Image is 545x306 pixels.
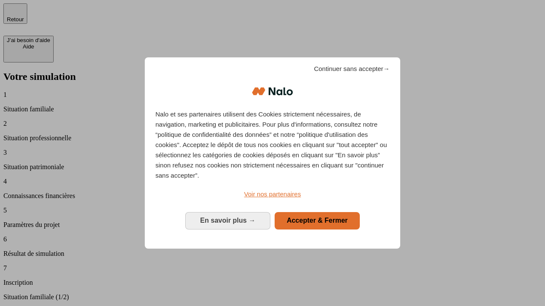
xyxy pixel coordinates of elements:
span: En savoir plus → [200,217,255,224]
p: Nalo et ses partenaires utilisent des Cookies strictement nécessaires, de navigation, marketing e... [155,109,390,181]
button: Accepter & Fermer: Accepter notre traitement des données et fermer [275,212,360,229]
span: Voir nos partenaires [244,190,301,198]
span: Continuer sans accepter→ [314,64,390,74]
button: En savoir plus: Configurer vos consentements [185,212,270,229]
a: Voir nos partenaires [155,189,390,199]
div: Bienvenue chez Nalo Gestion du consentement [145,57,400,248]
span: Accepter & Fermer [287,217,347,224]
img: Logo [252,79,293,104]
